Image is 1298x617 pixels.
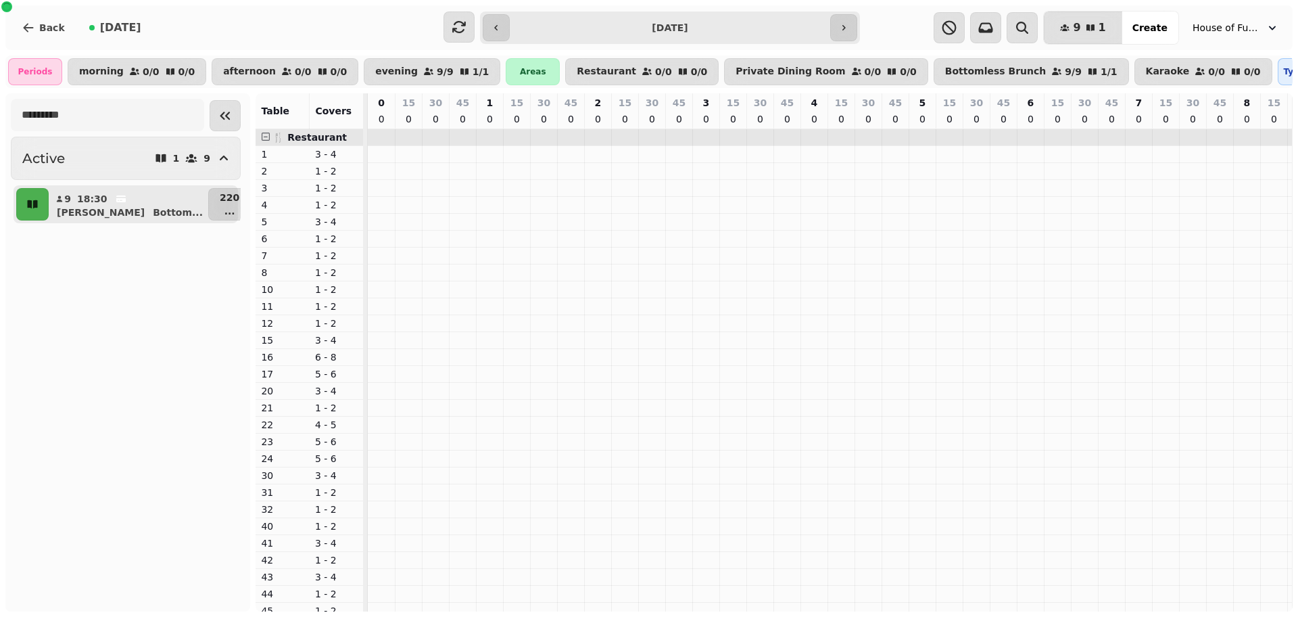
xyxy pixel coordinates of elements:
[22,149,65,168] h2: Active
[998,112,1009,126] p: 0
[261,106,289,116] span: Table
[315,334,358,347] p: 3 - 4
[1193,21,1260,35] span: House of Fu Manchester
[727,96,740,110] p: 15
[537,96,550,110] p: 30
[64,192,72,206] p: 9
[261,418,304,432] p: 22
[754,112,765,126] p: 0
[315,435,358,449] p: 5 - 6
[592,112,603,126] p: 0
[487,96,494,110] p: 1
[315,249,358,262] p: 1 - 2
[100,22,141,33] span: [DATE]
[655,67,672,76] p: 0 / 0
[782,112,792,126] p: 0
[315,266,358,279] p: 1 - 2
[1186,96,1199,110] p: 30
[261,300,304,313] p: 11
[429,96,442,110] p: 30
[538,112,549,126] p: 0
[917,112,928,126] p: 0
[1136,96,1143,110] p: 7
[315,520,358,533] p: 1 - 2
[315,215,358,229] p: 3 - 4
[315,536,358,550] p: 3 - 4
[1213,96,1226,110] p: 45
[315,469,358,482] p: 3 - 4
[212,58,358,85] button: afternoon0/00/0
[673,112,684,126] p: 0
[210,100,241,131] button: Collapse sidebar
[315,384,358,398] p: 3 - 4
[315,350,358,364] p: 6 - 8
[1208,67,1225,76] p: 0 / 0
[1187,112,1198,126] p: 0
[646,96,658,110] p: 30
[261,536,304,550] p: 41
[1268,112,1279,126] p: 0
[511,112,522,126] p: 0
[736,66,845,77] p: Private Dining Room
[331,67,347,76] p: 0 / 0
[261,435,304,449] p: 23
[835,96,848,110] p: 15
[261,181,304,195] p: 3
[1133,112,1144,126] p: 0
[315,164,358,178] p: 1 - 2
[375,66,418,77] p: evening
[315,198,358,212] p: 1 - 2
[315,418,358,432] p: 4 - 5
[376,112,387,126] p: 0
[261,266,304,279] p: 8
[272,132,347,143] span: 🍴 Restaurant
[1044,12,1122,44] button: 91
[11,12,76,44] button: Back
[315,367,358,381] p: 5 - 6
[619,96,631,110] p: 15
[997,96,1010,110] p: 45
[691,67,708,76] p: 0 / 0
[1099,22,1106,33] span: 1
[178,67,195,76] p: 0 / 0
[261,587,304,601] p: 44
[315,503,358,516] p: 1 - 2
[315,587,358,601] p: 1 - 2
[619,112,630,126] p: 0
[8,58,62,85] div: Periods
[261,215,304,229] p: 5
[208,188,251,221] button: 220...
[261,452,304,465] p: 24
[315,401,358,415] p: 1 - 2
[564,96,577,110] p: 45
[1025,112,1036,126] p: 0
[402,96,415,110] p: 15
[595,96,602,110] p: 2
[261,198,304,212] p: 4
[430,112,441,126] p: 0
[754,96,767,110] p: 30
[934,58,1129,85] button: Bottomless Brunch9/91/1
[811,96,818,110] p: 4
[378,96,385,110] p: 0
[315,106,352,116] span: Covers
[1159,96,1172,110] p: 15
[457,112,468,126] p: 0
[1214,112,1225,126] p: 0
[889,96,902,110] p: 45
[890,112,900,126] p: 0
[437,67,454,76] p: 9 / 9
[1101,67,1117,76] p: 1 / 1
[1244,67,1261,76] p: 0 / 0
[577,66,636,77] p: Restaurant
[261,350,304,364] p: 16
[57,206,145,219] p: [PERSON_NAME]
[173,154,180,163] p: 1
[261,249,304,262] p: 7
[1132,23,1168,32] span: Create
[261,520,304,533] p: 40
[261,232,304,246] p: 6
[1078,96,1091,110] p: 30
[1052,112,1063,126] p: 0
[78,12,152,44] button: [DATE]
